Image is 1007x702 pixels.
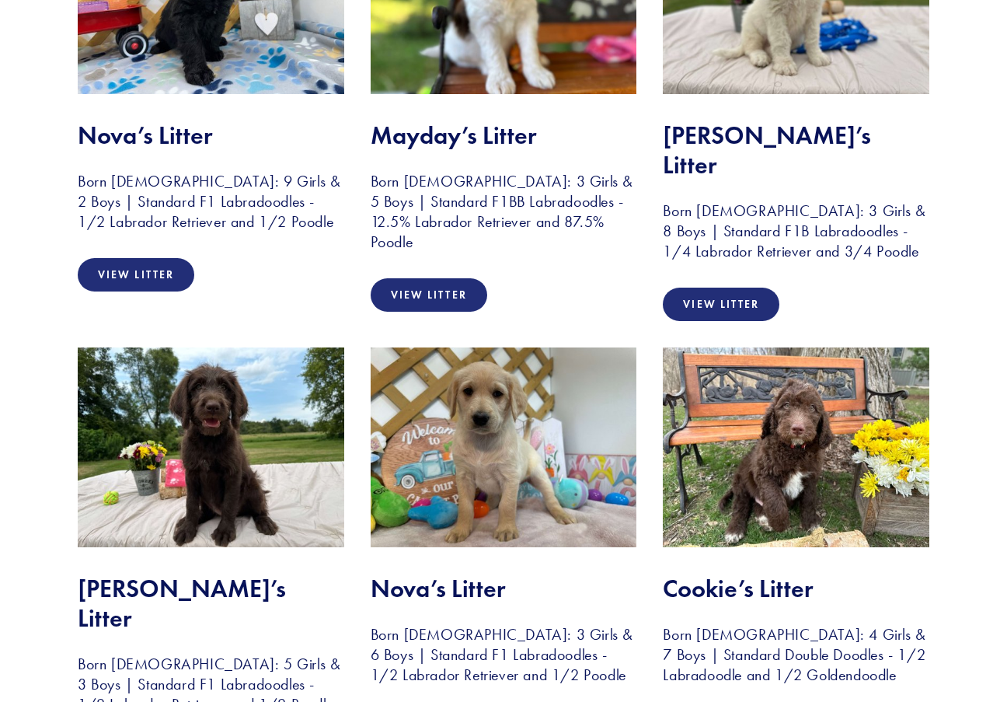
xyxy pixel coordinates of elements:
a: View Litter [78,258,194,292]
h3: Born [DEMOGRAPHIC_DATA]: 3 Girls & 5 Boys | Standard F1BB Labradoodles - 12.5% Labrador Retriever... [371,171,637,252]
h2: Nova’s Litter [78,120,344,150]
h2: [PERSON_NAME]’s Litter [78,574,344,634]
h3: Born [DEMOGRAPHIC_DATA]: 4 Girls & 7 Boys | Standard Double Doodles - 1/2 Labradoodle and 1/2 Gol... [663,624,929,685]
h3: Born [DEMOGRAPHIC_DATA]: 3 Girls & 8 Boys | Standard F1B Labradoodles - 1/4 Labrador Retriever an... [663,201,929,261]
h3: Born [DEMOGRAPHIC_DATA]: 9 Girls & 2 Boys | Standard F1 Labradoodles - 1/2 Labrador Retriever and... [78,171,344,232]
h2: Mayday’s Litter [371,120,637,150]
h2: Nova’s Litter [371,574,637,603]
h3: Born [DEMOGRAPHIC_DATA]: 3 Girls & 6 Boys | Standard F1 Labradoodles - 1/2 Labrador Retriever and... [371,624,637,685]
h2: [PERSON_NAME]’s Litter [663,120,929,180]
h2: Cookie’s Litter [663,574,929,603]
a: View Litter [371,278,487,312]
a: View Litter [663,288,779,321]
